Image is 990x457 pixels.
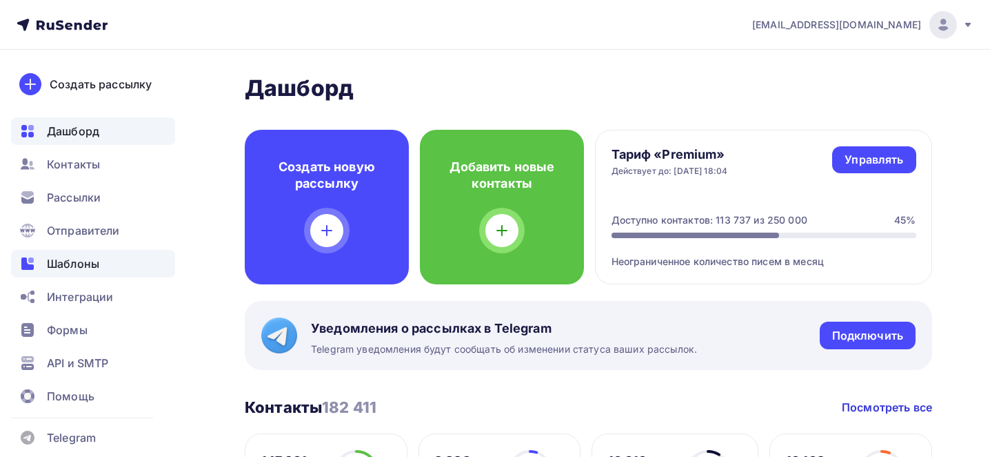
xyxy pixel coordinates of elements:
div: Неограниченное количество писем в месяц [612,238,916,269]
span: API и SMTP [47,355,108,371]
a: Формы [11,316,175,344]
a: Контакты [11,150,175,178]
span: Формы [47,322,88,338]
a: Отправители [11,217,175,244]
span: Контакты [47,156,100,173]
a: Посмотреть все [842,399,932,416]
a: Дашборд [11,117,175,145]
h4: Создать новую рассылку [267,159,387,192]
div: Подключить [832,328,903,344]
span: Интеграции [47,289,113,305]
span: Уведомления о рассылках в Telegram [311,320,697,337]
span: [EMAIL_ADDRESS][DOMAIN_NAME] [752,18,921,32]
h3: Контакты [245,398,376,417]
span: Дашборд [47,123,99,139]
h4: Добавить новые контакты [442,159,562,192]
span: Отправители [47,222,120,239]
span: Шаблоны [47,255,99,272]
a: Рассылки [11,184,175,211]
div: Действует до: [DATE] 18:04 [612,166,728,177]
div: Создать рассылку [50,76,152,93]
h4: Тариф «Premium» [612,146,728,163]
span: Telegram уведомления будут сообщать об изменении статуса ваших рассылок. [311,342,697,356]
div: Доступно контактов: 113 737 из 250 000 [612,213,807,227]
a: Шаблоны [11,250,175,278]
a: [EMAIL_ADDRESS][DOMAIN_NAME] [752,11,973,39]
span: 182 411 [322,398,376,416]
div: Управлять [845,152,903,168]
span: Рассылки [47,189,101,206]
h2: Дашборд [245,75,932,102]
div: 45% [894,213,916,227]
span: Telegram [47,429,96,446]
span: Помощь [47,388,94,405]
